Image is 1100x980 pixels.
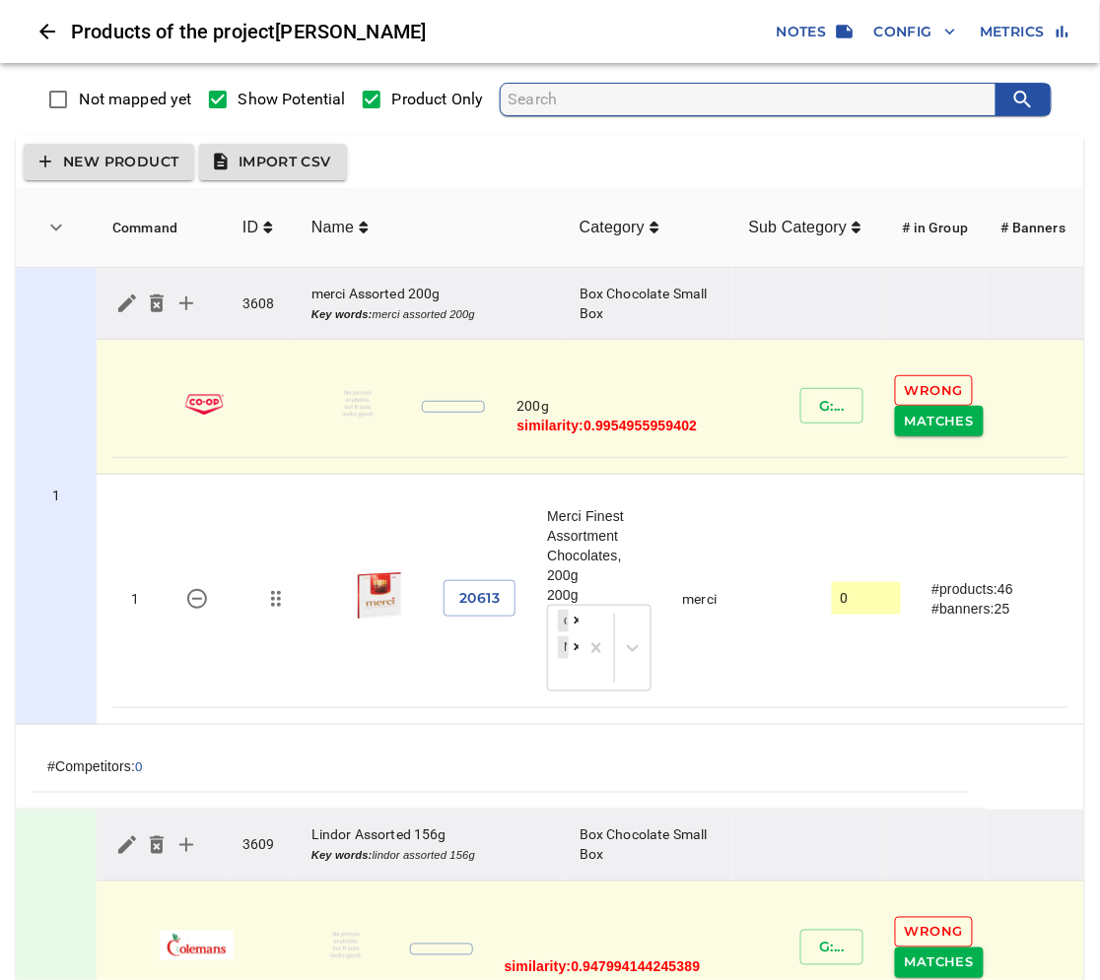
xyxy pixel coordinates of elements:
[564,810,733,882] td: Box Chocolate Small Box
[296,268,564,340] td: merci Assorted 200g
[800,930,863,966] button: G:...
[567,636,588,659] div: Remove Merci
[459,586,500,611] span: 20613
[392,88,484,111] span: Product Only
[227,268,296,340] td: 3608
[580,216,650,239] span: Category
[932,599,1053,619] div: #banners: 25
[24,144,194,180] button: New Product
[16,268,97,725] td: 3608 - merci Assorted 200g
[816,394,848,419] span: G: ...
[564,268,733,340] td: Box Chocolate Small Box
[769,14,859,50] button: Notes
[39,150,178,174] span: New Product
[749,216,853,239] span: Sub Category
[215,150,331,174] span: Import CSV
[444,580,516,617] button: 20613
[311,308,475,320] i: merci assorted 200g
[749,216,862,239] span: Sub Category
[160,931,234,960] img: colemans.png
[47,756,954,776] div: #Competitors:
[558,636,567,659] div: Merci
[296,810,564,882] td: Lindor Assorted 156g
[151,389,255,419] img: coop.png
[986,188,1084,268] th: # Banners
[505,959,701,975] span: similarity: 0.947994144245389
[227,810,296,882] td: 3609
[311,850,373,862] b: Key words:
[874,20,956,44] span: Config
[980,20,1068,44] span: Metrics
[905,921,963,944] span: Wrong
[239,88,346,111] span: Show Potential
[199,144,347,180] button: Import CSV
[972,14,1076,50] button: Metrics
[333,379,382,428] img: no-picture-available.png
[509,84,996,115] input: search
[816,936,848,960] span: G: ...
[242,216,273,239] span: ID
[547,506,651,585] div: Merci Finest Assortment Chocolates, 200g
[996,84,1051,115] button: search
[895,375,973,406] button: Wrong
[567,610,588,632] div: Remove chocolate
[800,388,863,425] button: G:...
[311,216,369,239] span: Name
[112,490,158,708] td: 1
[355,571,404,621] img: finest assortment
[79,88,191,111] span: Not mapped yet
[173,575,221,622] button: 20613 - Merci Finest Assortment Chocolates, 200g
[311,850,475,862] i: lindor assorted 156g
[24,8,71,55] button: Close
[932,579,1053,599] div: #products: 46
[777,20,851,44] span: Notes
[895,406,984,436] button: Matches
[667,490,817,708] td: merci
[895,947,984,978] button: Matches
[321,921,371,970] img: no-picture-available.png
[516,418,697,433] span: similarity: 0.9954955959402
[580,216,659,239] span: Category
[905,379,963,402] span: Wrong
[242,216,263,239] span: ID
[311,308,373,320] b: Key words:
[311,216,359,239] span: Name
[905,951,974,974] span: Matches
[547,585,651,605] div: 200g
[905,410,974,432] span: Matches
[895,917,973,947] button: Wrong
[252,575,300,622] button: Move/change group for 20613
[501,356,785,458] td: 200g
[71,16,769,47] h6: Products of the project [PERSON_NAME]
[135,759,142,774] button: 0
[840,584,892,614] input: actual size
[887,188,986,268] th: # in Group
[866,14,964,50] button: Config
[558,610,567,632] div: chocolate
[97,188,227,268] th: Command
